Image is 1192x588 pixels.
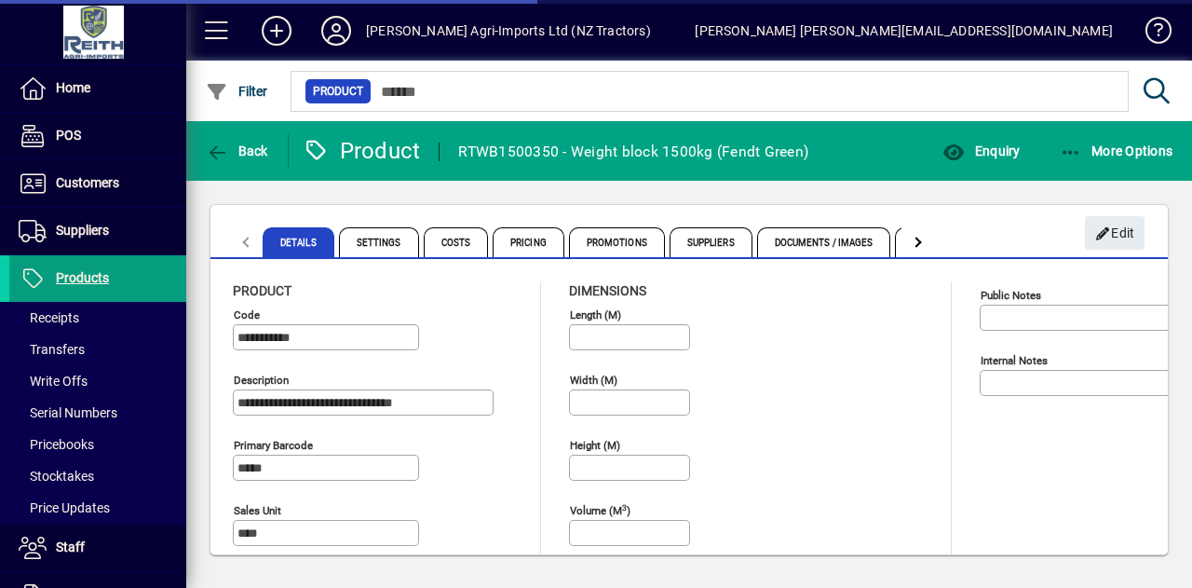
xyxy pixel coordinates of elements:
[56,128,81,143] span: POS
[458,137,808,167] div: RTWB1500350 - Weight block 1500kg (Fendt Green)
[9,397,186,429] a: Serial Numbers
[1055,134,1178,168] button: More Options
[1095,218,1135,249] span: Edit
[981,289,1041,302] mat-label: Public Notes
[56,223,109,238] span: Suppliers
[9,429,186,460] a: Pricebooks
[757,227,891,257] span: Documents / Images
[201,75,273,108] button: Filter
[247,14,306,48] button: Add
[695,16,1113,46] div: [PERSON_NAME] [PERSON_NAME][EMAIL_ADDRESS][DOMAIN_NAME]
[622,502,627,512] sup: 3
[19,469,94,484] span: Stocktakes
[1131,4,1169,64] a: Knowledge Base
[19,374,88,389] span: Write Offs
[9,208,186,254] a: Suppliers
[424,227,489,257] span: Costs
[9,65,186,112] a: Home
[201,134,273,168] button: Back
[206,144,268,158] span: Back
[570,504,630,517] mat-label: Volume (m )
[570,439,620,452] mat-label: Height (m)
[9,492,186,524] a: Price Updates
[1060,144,1173,158] span: More Options
[938,134,1024,168] button: Enquiry
[19,500,110,515] span: Price Updates
[895,227,999,257] span: Custom Fields
[233,283,291,298] span: Product
[9,160,186,207] a: Customers
[206,84,268,99] span: Filter
[1085,216,1145,250] button: Edit
[19,310,79,325] span: Receipts
[9,113,186,159] a: POS
[570,374,617,387] mat-label: Width (m)
[263,227,334,257] span: Details
[9,334,186,365] a: Transfers
[313,82,363,101] span: Product
[670,227,752,257] span: Suppliers
[234,374,289,387] mat-label: Description
[56,540,85,554] span: Staff
[306,14,366,48] button: Profile
[570,308,621,321] mat-label: Length (m)
[493,227,564,257] span: Pricing
[19,437,94,452] span: Pricebooks
[56,270,109,285] span: Products
[303,136,421,166] div: Product
[186,134,289,168] app-page-header-button: Back
[56,80,90,95] span: Home
[569,227,665,257] span: Promotions
[569,283,646,298] span: Dimensions
[234,308,260,321] mat-label: Code
[234,439,313,452] mat-label: Primary barcode
[9,460,186,492] a: Stocktakes
[19,342,85,357] span: Transfers
[234,504,281,517] mat-label: Sales unit
[366,16,651,46] div: [PERSON_NAME] Agri-Imports Ltd (NZ Tractors)
[9,365,186,397] a: Write Offs
[9,525,186,571] a: Staff
[942,144,1020,158] span: Enquiry
[339,227,419,257] span: Settings
[9,302,186,334] a: Receipts
[56,175,119,190] span: Customers
[981,354,1048,367] mat-label: Internal Notes
[19,405,117,420] span: Serial Numbers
